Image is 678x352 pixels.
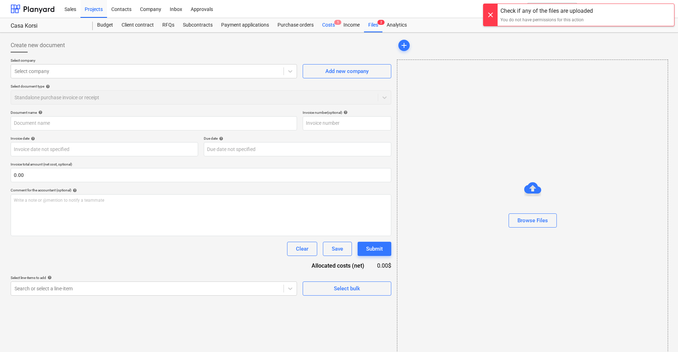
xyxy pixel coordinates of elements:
span: help [44,84,50,89]
span: help [29,136,35,141]
a: Budget [93,18,117,32]
div: You do not have permissions for this action [500,17,593,23]
input: Invoice total amount (net cost, optional) [11,168,391,182]
div: Due date [204,136,391,141]
button: Add new company [303,64,391,78]
input: Document name [11,116,297,130]
div: Document name [11,110,297,115]
a: Analytics [382,18,411,32]
span: 1 [334,20,341,25]
button: Submit [358,242,391,256]
div: Comment for the accountant (optional) [11,188,391,192]
iframe: Chat Widget [643,318,678,352]
span: help [46,275,52,280]
a: Costs1 [318,18,339,32]
div: Invoice date [11,136,198,141]
span: help [37,110,43,114]
div: Invoice number (optional) [303,110,391,115]
div: Select bulk [334,284,360,293]
p: Invoice total amount (net cost, optional) [11,162,391,168]
a: Files2 [364,18,382,32]
div: Casa Korsi [11,22,84,30]
span: add [400,41,408,50]
div: Save [332,244,343,253]
span: 2 [377,20,385,25]
input: Invoice number [303,116,391,130]
div: Check if any of the files are uploaded [500,7,593,15]
div: Clear [296,244,308,253]
button: Browse Files [509,213,557,228]
span: help [218,136,223,141]
div: Files [364,18,382,32]
a: Subcontracts [179,18,217,32]
a: Purchase orders [273,18,318,32]
div: Costs [318,18,339,32]
a: Client contract [117,18,158,32]
input: Invoice date not specified [11,142,198,156]
div: Select document type [11,84,391,89]
button: Clear [287,242,317,256]
span: Create new document [11,41,65,50]
div: Browse Files [517,216,548,225]
div: Submit [366,244,383,253]
div: Add new company [325,67,369,76]
div: Allocated costs (net) [299,262,376,270]
a: Income [339,18,364,32]
div: Widget de chat [643,318,678,352]
div: Select line-items to add [11,275,297,280]
input: Due date not specified [204,142,391,156]
p: Select company [11,58,297,64]
button: Save [323,242,352,256]
a: RFQs [158,18,179,32]
button: Select bulk [303,281,391,296]
span: help [342,110,348,114]
a: Payment applications [217,18,273,32]
div: 0.00$ [376,262,391,270]
span: help [71,188,77,192]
